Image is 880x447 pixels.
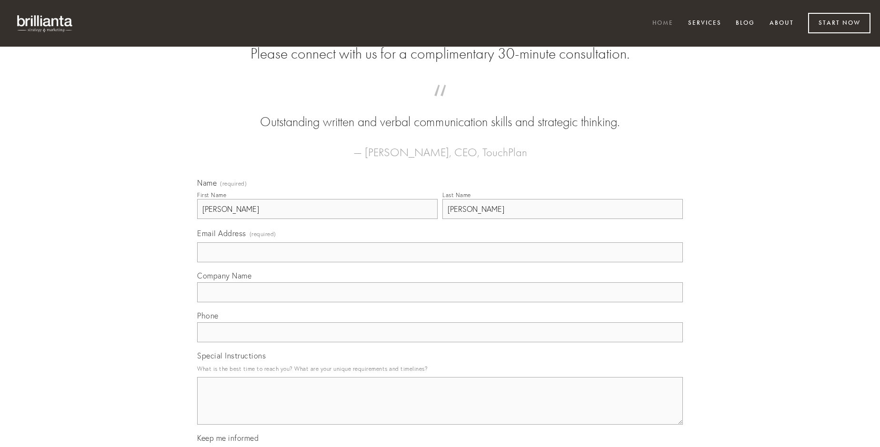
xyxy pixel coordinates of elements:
[197,362,683,375] p: What is the best time to reach you? What are your unique requirements and timelines?
[730,16,761,31] a: Blog
[646,16,680,31] a: Home
[197,351,266,360] span: Special Instructions
[250,228,276,240] span: (required)
[220,181,247,187] span: (required)
[197,271,251,280] span: Company Name
[682,16,728,31] a: Services
[10,10,81,37] img: brillianta - research, strategy, marketing
[212,131,668,162] figcaption: — [PERSON_NAME], CEO, TouchPlan
[197,45,683,63] h2: Please connect with us for a complimentary 30-minute consultation.
[197,191,226,199] div: First Name
[197,178,217,188] span: Name
[197,433,259,443] span: Keep me informed
[197,228,246,238] span: Email Address
[808,13,870,33] a: Start Now
[197,311,219,320] span: Phone
[212,94,668,113] span: “
[212,94,668,131] blockquote: Outstanding written and verbal communication skills and strategic thinking.
[763,16,800,31] a: About
[442,191,471,199] div: Last Name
